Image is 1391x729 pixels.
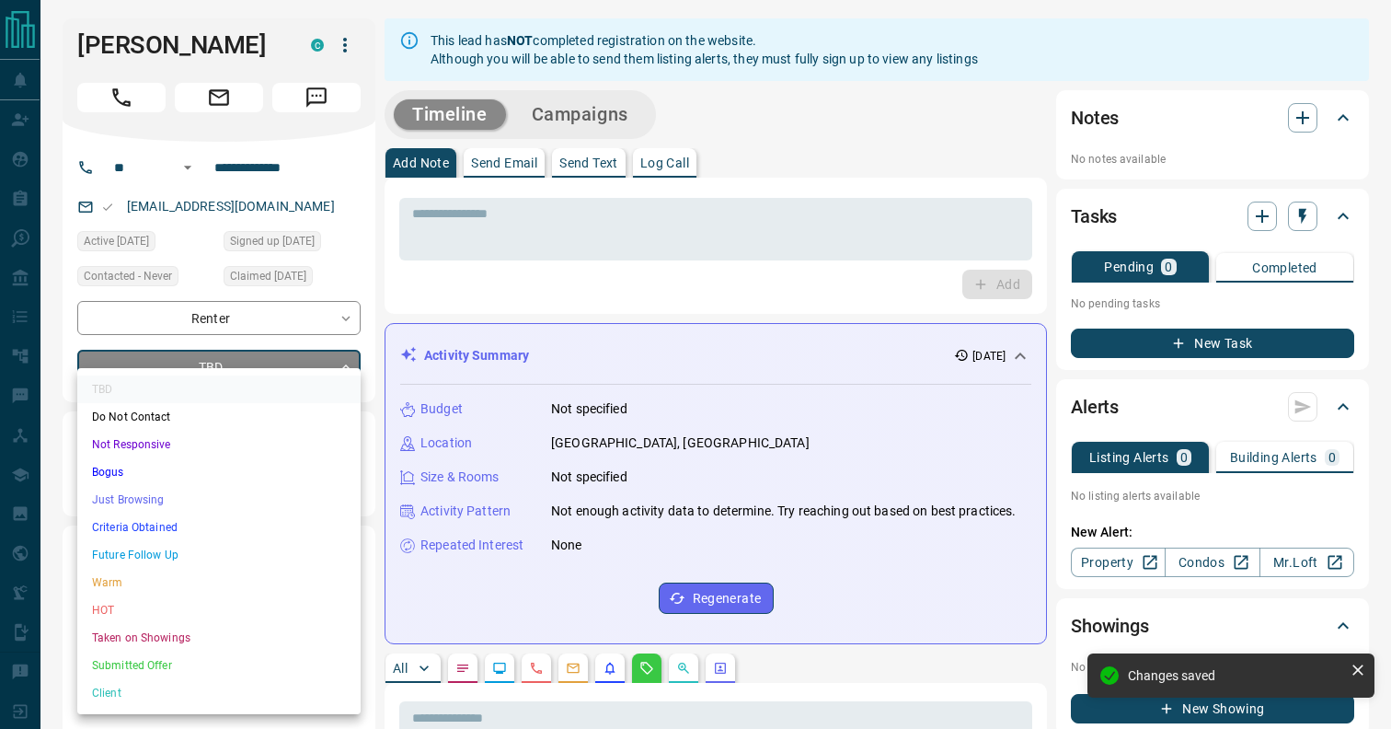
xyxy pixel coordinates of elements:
[77,596,361,624] li: HOT
[77,431,361,458] li: Not Responsive
[1128,668,1343,683] div: Changes saved
[77,541,361,569] li: Future Follow Up
[77,652,361,679] li: Submitted Offer
[77,569,361,596] li: Warm
[77,679,361,707] li: Client
[77,514,361,541] li: Criteria Obtained
[77,486,361,514] li: Just Browsing
[77,624,361,652] li: Taken on Showings
[77,458,361,486] li: Bogus
[77,403,361,431] li: Do Not Contact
